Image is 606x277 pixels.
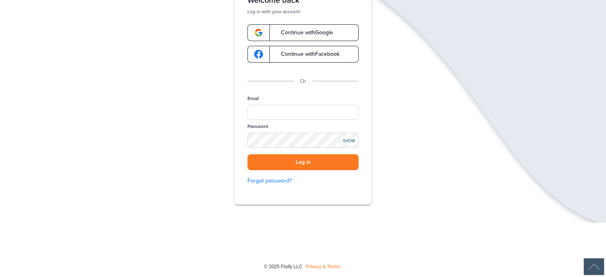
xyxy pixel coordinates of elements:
div: SHOW [340,137,357,145]
a: Forgot password? [247,177,359,185]
img: google-logo [254,28,263,37]
a: google-logoContinue withGoogle [247,24,359,41]
span: Continue with Facebook [273,51,339,57]
p: Or [300,77,306,86]
div: Scroll Back to Top [584,258,604,275]
button: Log in [247,154,359,171]
p: Log in with your account. [247,8,359,15]
span: Continue with Google [273,30,333,35]
a: google-logoContinue withFacebook [247,46,359,63]
img: google-logo [254,50,263,59]
input: Password [247,133,359,148]
span: © 2025 Floify LLC [264,264,302,269]
img: Back to Top [584,258,604,275]
label: Password [247,123,268,130]
input: Email [247,105,359,120]
label: Email [247,95,259,102]
a: Privacy & Terms [306,264,340,269]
